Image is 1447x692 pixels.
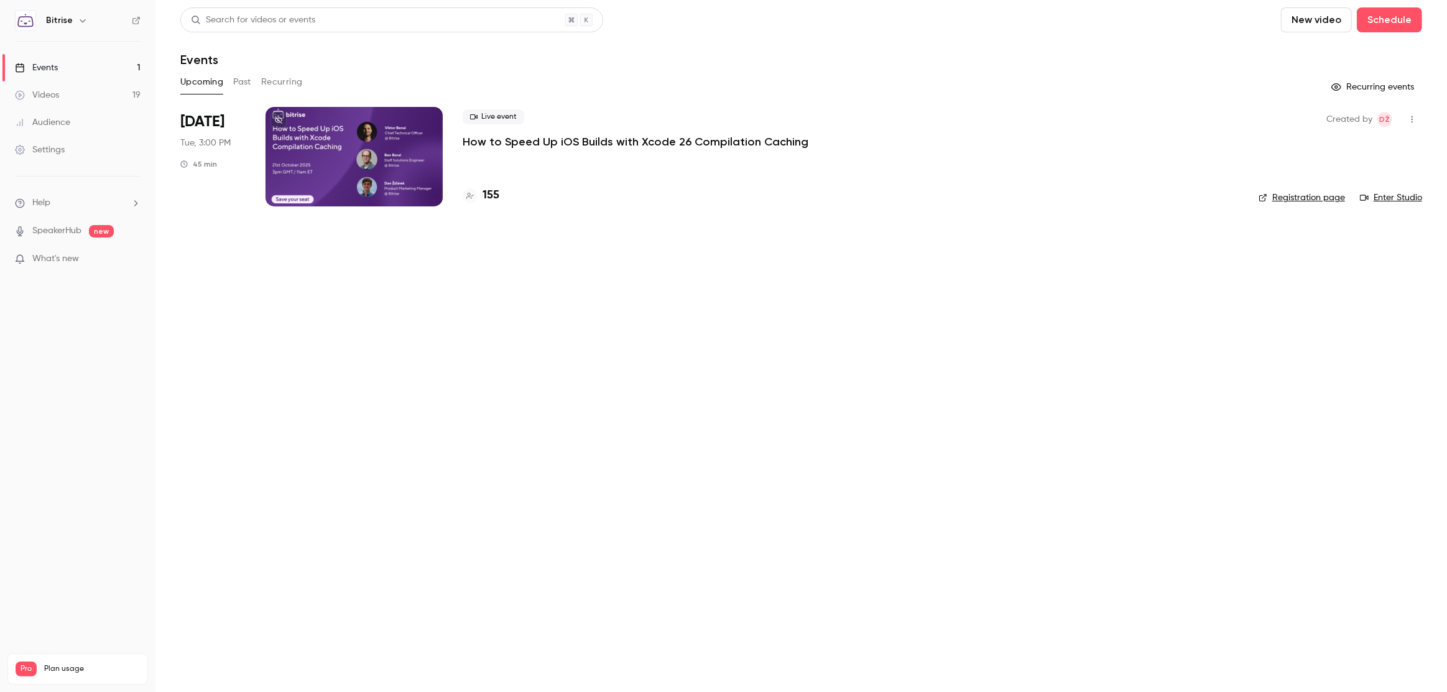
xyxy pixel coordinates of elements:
[180,112,224,132] span: [DATE]
[89,225,114,238] span: new
[126,254,141,265] iframe: Noticeable Trigger
[16,662,37,676] span: Pro
[191,14,315,27] div: Search for videos or events
[15,144,65,156] div: Settings
[1281,7,1352,32] button: New video
[1377,112,1392,127] span: Dan Žďárek
[44,664,140,674] span: Plan usage
[32,224,81,238] a: SpeakerHub
[483,187,499,204] h4: 155
[16,11,35,30] img: Bitrise
[1357,7,1422,32] button: Schedule
[1326,77,1422,97] button: Recurring events
[180,159,217,169] div: 45 min
[180,107,246,206] div: Oct 21 Tue, 3:00 PM (Europe/London)
[233,72,251,92] button: Past
[463,187,499,204] a: 155
[15,196,141,210] li: help-dropdown-opener
[463,109,524,124] span: Live event
[15,89,59,101] div: Videos
[180,72,223,92] button: Upcoming
[1360,191,1422,204] a: Enter Studio
[1326,112,1372,127] span: Created by
[15,116,70,129] div: Audience
[180,137,231,149] span: Tue, 3:00 PM
[1380,112,1390,127] span: DŽ
[180,52,218,67] h1: Events
[32,196,50,210] span: Help
[1259,191,1345,204] a: Registration page
[261,72,303,92] button: Recurring
[32,252,79,265] span: What's new
[46,14,73,27] h6: Bitrise
[463,134,808,149] a: How to Speed Up iOS Builds with Xcode 26 Compilation Caching
[15,62,58,74] div: Events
